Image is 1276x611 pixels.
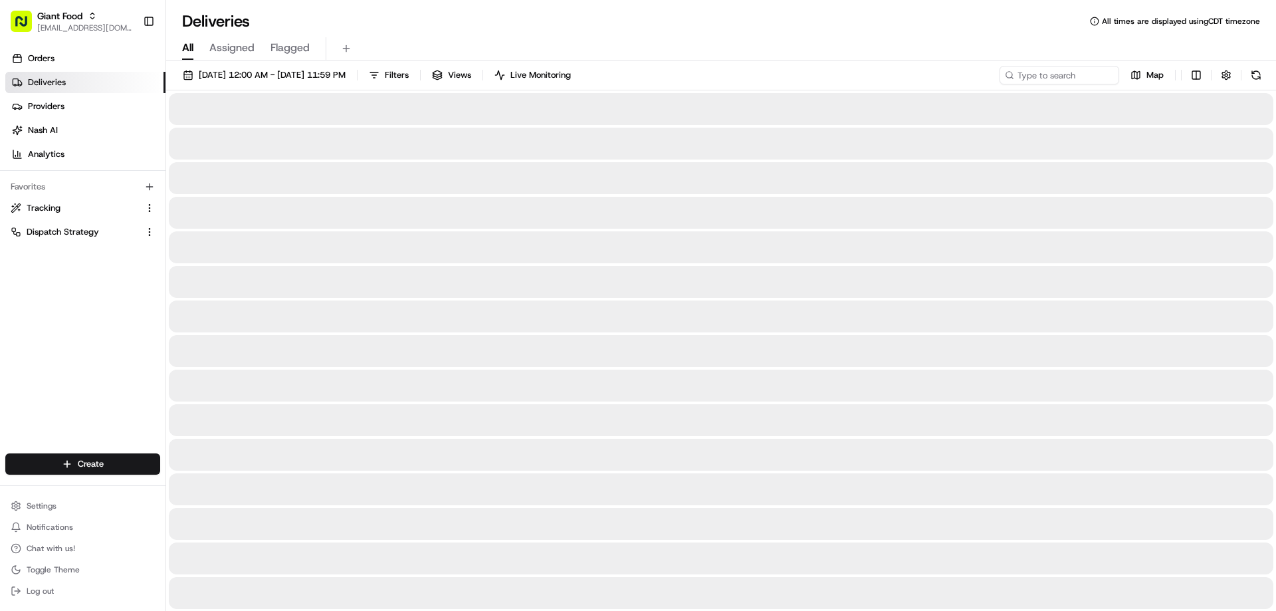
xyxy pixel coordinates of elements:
[182,40,193,56] span: All
[1146,69,1164,81] span: Map
[27,226,99,238] span: Dispatch Strategy
[5,560,160,579] button: Toggle Theme
[78,458,104,470] span: Create
[448,69,471,81] span: Views
[5,144,165,165] a: Analytics
[5,539,160,558] button: Chat with us!
[199,69,346,81] span: [DATE] 12:00 AM - [DATE] 11:59 PM
[27,501,56,511] span: Settings
[182,11,250,32] h1: Deliveries
[510,69,571,81] span: Live Monitoring
[363,66,415,84] button: Filters
[5,221,160,243] button: Dispatch Strategy
[27,564,80,575] span: Toggle Theme
[28,124,58,136] span: Nash AI
[37,23,132,33] button: [EMAIL_ADDRESS][DOMAIN_NAME]
[5,197,160,219] button: Tracking
[5,176,160,197] div: Favorites
[28,148,64,160] span: Analytics
[27,543,75,554] span: Chat with us!
[11,226,139,238] a: Dispatch Strategy
[5,497,160,515] button: Settings
[5,120,165,141] a: Nash AI
[177,66,352,84] button: [DATE] 12:00 AM - [DATE] 11:59 PM
[1124,66,1170,84] button: Map
[5,48,165,69] a: Orders
[27,522,73,533] span: Notifications
[37,9,82,23] button: Giant Food
[28,53,54,64] span: Orders
[1247,66,1265,84] button: Refresh
[1102,16,1260,27] span: All times are displayed using CDT timezone
[11,202,139,214] a: Tracking
[28,100,64,112] span: Providers
[5,582,160,600] button: Log out
[5,5,138,37] button: Giant Food[EMAIL_ADDRESS][DOMAIN_NAME]
[426,66,477,84] button: Views
[27,202,60,214] span: Tracking
[270,40,310,56] span: Flagged
[28,76,66,88] span: Deliveries
[5,453,160,475] button: Create
[209,40,255,56] span: Assigned
[385,69,409,81] span: Filters
[5,96,165,117] a: Providers
[27,586,54,596] span: Log out
[1000,66,1119,84] input: Type to search
[488,66,577,84] button: Live Monitoring
[5,518,160,537] button: Notifications
[5,72,165,93] a: Deliveries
